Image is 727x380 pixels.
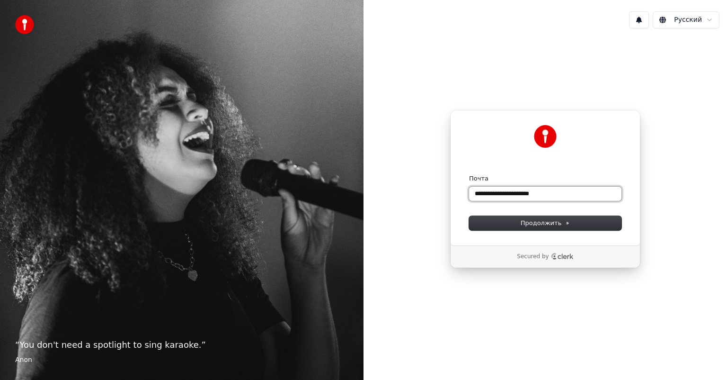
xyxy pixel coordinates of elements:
button: Продолжить [469,216,621,230]
p: “ You don't need a spotlight to sing karaoke. ” [15,338,348,352]
footer: Anon [15,355,348,365]
img: youka [15,15,34,34]
label: Почта [469,174,488,183]
p: Secured by [517,253,549,261]
img: Youka [534,125,557,148]
a: Clerk logo [551,253,574,260]
span: Продолжить [521,219,570,227]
